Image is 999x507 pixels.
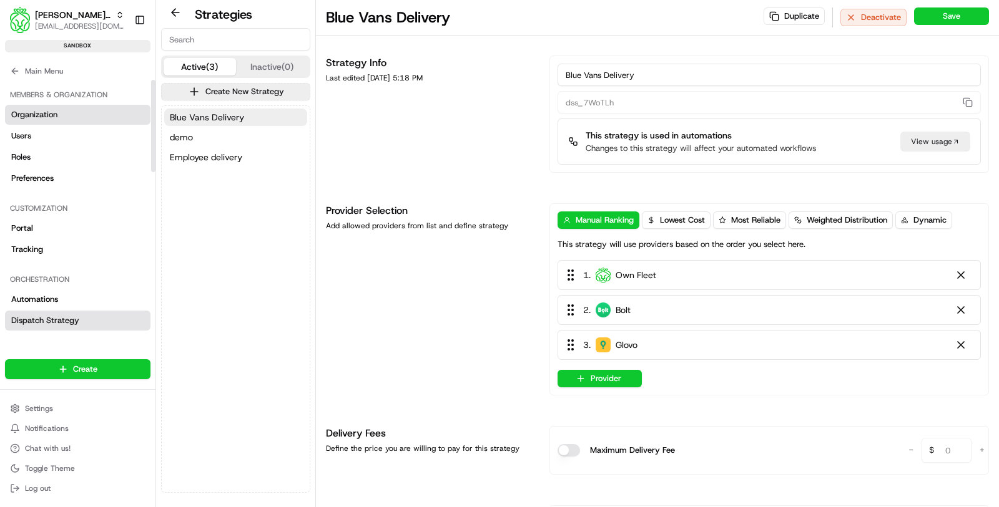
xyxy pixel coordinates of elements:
img: Nash [12,12,37,37]
img: Masood Aslam [12,215,32,234]
button: Chat with us! [5,440,150,457]
img: 1736555255976-a54dd68f-1ca7-489b-9aae-adbdc363a1c4 [12,118,35,141]
div: Add allowed providers from list and define strategy [326,221,534,231]
span: Users [11,130,31,142]
button: Notifications [5,420,150,437]
h1: Delivery Fees [326,426,534,441]
p: Welcome 👋 [12,49,227,69]
button: Main Menu [5,62,150,80]
h1: Strategy Info [326,56,534,70]
span: Knowledge Base [25,278,96,291]
span: [DATE] [111,193,136,203]
span: $ [924,440,939,465]
div: Last edited [DATE] 5:18 PM [326,73,534,83]
button: Manual Ranking [558,211,639,229]
a: 📗Knowledge Base [7,273,101,296]
input: Clear [32,80,206,93]
button: demo [164,128,307,146]
button: Create New Strategy [161,83,310,100]
p: This strategy is used in automations [586,129,816,142]
div: 2 . [563,303,631,317]
div: 3. Glovo [558,330,981,360]
span: Log out [25,483,51,493]
div: sandbox [5,40,150,52]
span: Chat with us! [25,443,71,453]
span: Settings [25,403,53,413]
button: [EMAIL_ADDRESS][DOMAIN_NAME] [35,21,124,31]
label: Maximum Delivery Fee [590,444,675,456]
span: Dispatch Strategy [11,315,79,326]
span: Blue Vans Delivery [170,111,244,123]
span: Portal [11,223,33,234]
span: Weighted Distribution [807,215,887,226]
p: Changes to this strategy will affect your automated workflows [586,143,816,154]
h2: Strategies [195,6,252,23]
span: Organization [11,109,57,120]
span: Dynamic [913,215,947,226]
span: • [104,226,108,236]
span: Main Menu [25,66,63,76]
img: Brigitte Vinadas [12,181,32,201]
span: demo [170,131,193,143]
span: Automations [11,294,58,305]
button: Most Reliable [713,211,786,229]
img: 1736555255976-a54dd68f-1ca7-489b-9aae-adbdc363a1c4 [25,193,35,203]
div: 2. Bolt [558,295,981,325]
span: [PERSON_NAME] [39,193,101,203]
a: Powered byPylon [88,308,151,318]
span: Toggle Theme [25,463,75,473]
a: Optimization Strategy [5,332,150,352]
span: Preferences [11,173,54,184]
button: Employee delivery [164,148,307,166]
span: Bolt [616,304,631,316]
span: Tracking [11,244,43,255]
button: Deactivate [840,9,907,26]
img: 1732323095091-59ea418b-cfe3-43c8-9ae0-d0d06d6fd42c [26,118,49,141]
div: 3 . [563,338,637,352]
span: Employee delivery [170,151,242,163]
img: profile_dashrider_org_cQRpLQ.png [596,268,611,282]
div: 💻 [106,279,116,289]
div: 📗 [12,279,22,289]
a: Preferences [5,168,150,188]
button: Create [5,359,150,379]
span: Roles [11,152,31,163]
span: • [104,193,108,203]
div: Orchestration [5,269,150,289]
span: [PERSON_NAME] (DO NOT TOUCH PLEASE, SET UP FOR FUTURE DEMO) [35,9,111,21]
div: We're available if you need us! [56,131,172,141]
a: Organization [5,105,150,125]
div: Past conversations [12,162,80,171]
div: Customization [5,198,150,218]
a: Automations [5,289,150,309]
span: Pylon [124,309,151,318]
h1: Blue Vans Delivery [326,7,450,27]
div: Members & Organization [5,85,150,105]
button: Blue Vans Delivery [164,109,307,126]
p: This strategy will use providers based on the order you select here. [558,239,805,250]
img: glovo_logo.png [596,337,611,352]
button: Duplicate [764,7,825,25]
input: Search [161,28,310,51]
button: Weighted Distribution [789,211,893,229]
span: Glovo [616,339,637,351]
span: [PERSON_NAME] [39,226,101,236]
span: Create [73,364,97,375]
a: Tracking [5,239,150,259]
span: [DATE] [111,226,136,236]
div: 1. Own Fleet [558,260,981,290]
div: Define the price you are willing to pay for this strategy [326,443,534,453]
button: Start new chat [212,122,227,137]
span: Manual Ranking [576,215,634,226]
button: Ahold Delhaize (DO NOT TOUCH PLEASE, SET UP FOR FUTURE DEMO)[PERSON_NAME] (DO NOT TOUCH PLEASE, S... [5,5,129,35]
a: View usage [900,132,970,152]
span: API Documentation [118,278,200,291]
button: Dynamic [895,211,952,229]
a: Roles [5,147,150,167]
button: Provider [558,370,642,387]
img: profile_nash_internal_fleet_org_dXhiQN.png [596,302,611,317]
